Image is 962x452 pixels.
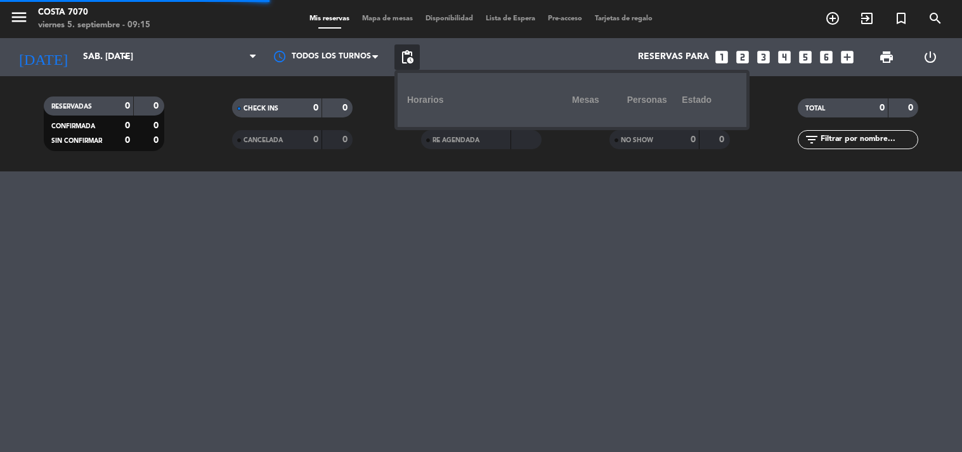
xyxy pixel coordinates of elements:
[342,135,350,144] strong: 0
[313,103,318,112] strong: 0
[818,49,835,65] i: looks_6
[125,102,130,110] strong: 0
[819,133,918,147] input: Filtrar por nombre...
[734,49,751,65] i: looks_two
[356,15,419,22] span: Mapa de mesas
[588,15,659,22] span: Tarjetas de regalo
[125,121,130,130] strong: 0
[153,136,161,145] strong: 0
[638,52,709,62] span: Reservas para
[51,103,92,110] span: RESERVADAS
[407,83,572,117] div: Horarios
[244,137,283,143] span: CANCELADA
[923,50,938,65] i: power_settings_new
[400,50,415,65] span: pending_actions
[682,83,737,117] div: Estado
[880,103,885,112] strong: 0
[125,136,130,145] strong: 0
[10,8,29,31] button: menu
[928,11,943,26] i: search
[118,50,133,65] i: arrow_drop_down
[719,135,727,144] strong: 0
[908,103,916,112] strong: 0
[825,11,840,26] i: add_circle_outline
[419,15,479,22] span: Disponibilidad
[432,137,479,143] span: RE AGENDADA
[572,83,627,117] div: Mesas
[153,102,161,110] strong: 0
[342,103,350,112] strong: 0
[805,105,825,112] span: TOTAL
[244,105,278,112] span: CHECK INS
[859,11,874,26] i: exit_to_app
[691,135,696,144] strong: 0
[909,38,952,76] div: LOG OUT
[755,49,772,65] i: looks_3
[879,50,894,65] span: print
[797,49,814,65] i: looks_5
[713,49,730,65] i: looks_one
[627,83,682,117] div: personas
[894,11,909,26] i: turned_in_not
[38,19,150,32] div: viernes 5. septiembre - 09:15
[542,15,588,22] span: Pre-acceso
[10,8,29,27] i: menu
[10,43,77,71] i: [DATE]
[621,137,653,143] span: NO SHOW
[479,15,542,22] span: Lista de Espera
[303,15,356,22] span: Mis reservas
[804,132,819,147] i: filter_list
[313,135,318,144] strong: 0
[51,138,102,144] span: SIN CONFIRMAR
[38,6,150,19] div: Costa 7070
[839,49,855,65] i: add_box
[51,123,95,130] span: CONFIRMADA
[776,49,793,65] i: looks_4
[153,121,161,130] strong: 0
